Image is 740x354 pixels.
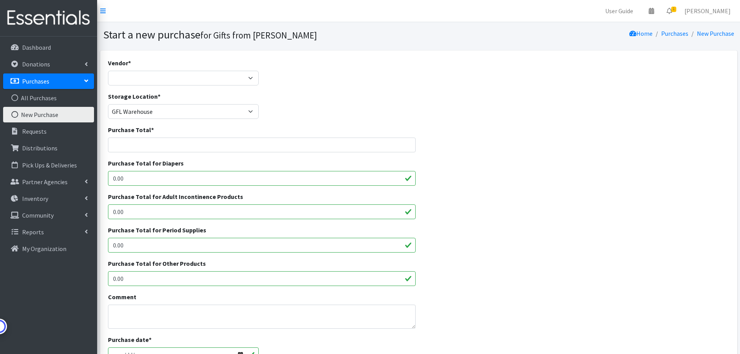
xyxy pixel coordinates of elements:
img: HumanEssentials [3,5,94,31]
label: Storage Location [108,92,160,101]
a: Dashboard [3,40,94,55]
label: Comment [108,292,136,302]
p: My Organization [22,245,66,253]
a: 1 [660,3,678,19]
label: Purchase Total for Other Products [108,259,206,268]
p: Reports [22,228,44,236]
a: My Organization [3,241,94,256]
a: Partner Agencies [3,174,94,190]
abbr: required [151,126,154,134]
a: Purchases [3,73,94,89]
p: Pick Ups & Deliveries [22,161,77,169]
p: Dashboard [22,44,51,51]
p: Community [22,211,54,219]
a: Donations [3,56,94,72]
p: Donations [22,60,50,68]
label: Purchase Total for Adult Incontinence Products [108,192,243,201]
a: New Purchase [3,107,94,122]
a: Inventory [3,191,94,206]
a: Purchases [661,30,688,37]
span: 1 [671,7,676,12]
small: for Gifts from [PERSON_NAME] [200,30,317,41]
p: Purchases [22,77,49,85]
a: New Purchase [697,30,734,37]
a: Distributions [3,140,94,156]
p: Inventory [22,195,48,202]
a: All Purchases [3,90,94,106]
h1: Start a new purchase [103,28,416,42]
a: Reports [3,224,94,240]
a: Home [629,30,653,37]
abbr: required [158,92,160,100]
a: Community [3,208,94,223]
label: Purchase Total [108,125,154,134]
a: User Guide [599,3,639,19]
label: Purchase Total for Diapers [108,159,184,168]
abbr: required [128,59,131,67]
p: Requests [22,127,47,135]
a: Requests [3,124,94,139]
label: Purchase date [108,335,151,344]
label: Purchase Total for Period Supplies [108,225,206,235]
abbr: required [149,336,151,344]
p: Partner Agencies [22,178,68,186]
a: Pick Ups & Deliveries [3,157,94,173]
p: Distributions [22,144,57,152]
label: Vendor [108,58,131,68]
a: [PERSON_NAME] [678,3,737,19]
